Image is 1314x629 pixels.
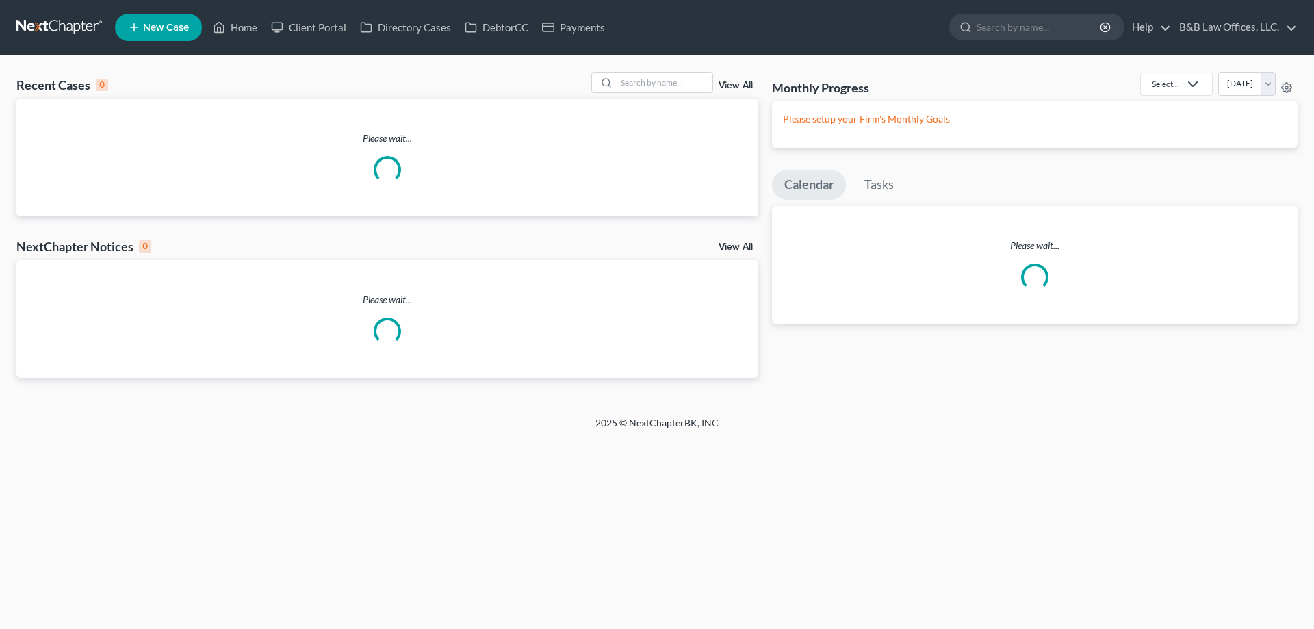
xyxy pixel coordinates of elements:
a: View All [719,242,753,252]
div: 2025 © NextChapterBK, INC [267,416,1047,441]
div: 0 [139,240,151,253]
a: Tasks [852,170,906,200]
h3: Monthly Progress [772,79,869,96]
div: Select... [1152,78,1179,90]
input: Search by name... [977,14,1102,40]
a: Client Portal [264,15,353,40]
div: NextChapter Notices [16,238,151,255]
a: DebtorCC [458,15,535,40]
p: Please wait... [16,131,758,145]
a: Calendar [772,170,846,200]
p: Please wait... [772,239,1298,253]
a: View All [719,81,753,90]
p: Please wait... [16,293,758,307]
div: Recent Cases [16,77,108,93]
a: Directory Cases [353,15,458,40]
input: Search by name... [617,73,712,92]
a: Payments [535,15,612,40]
span: New Case [143,23,189,33]
a: Help [1125,15,1171,40]
div: 0 [96,79,108,91]
p: Please setup your Firm's Monthly Goals [783,112,1287,126]
a: B&B Law Offices, LLC. [1172,15,1297,40]
a: Home [206,15,264,40]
